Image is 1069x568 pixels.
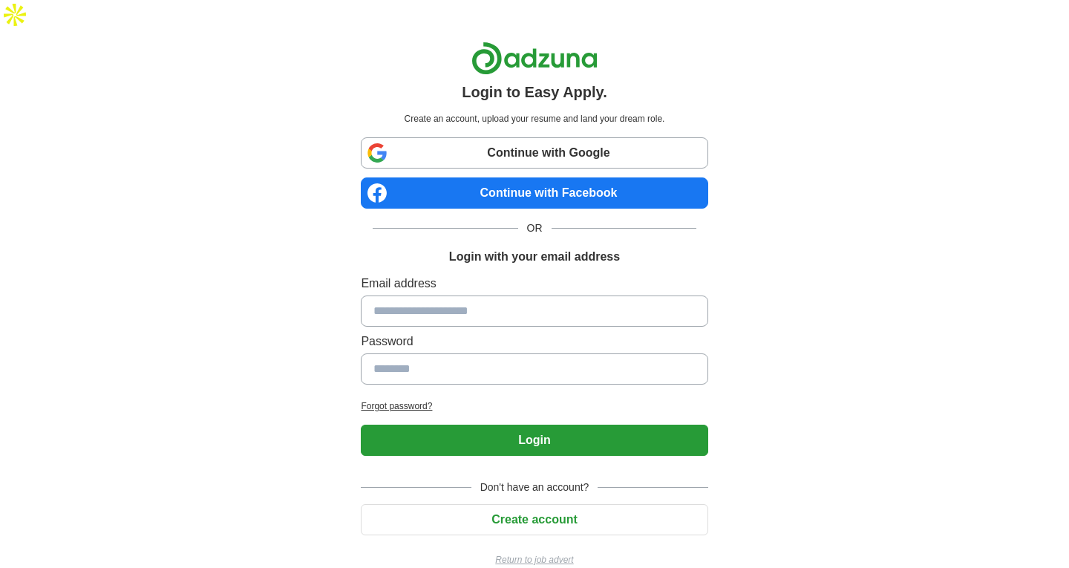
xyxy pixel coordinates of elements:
label: Password [361,333,707,350]
p: Create an account, upload your resume and land your dream role. [364,112,705,125]
a: Forgot password? [361,399,707,413]
h1: Login to Easy Apply. [462,81,607,103]
a: Return to job advert [361,553,707,567]
h1: Login with your email address [449,248,620,266]
button: Create account [361,504,707,535]
button: Login [361,425,707,456]
a: Continue with Facebook [361,177,707,209]
label: Email address [361,275,707,293]
a: Continue with Google [361,137,707,169]
img: Adzuna logo [471,42,598,75]
span: Don't have an account? [471,480,598,495]
a: Create account [361,513,707,526]
span: OR [518,221,552,236]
